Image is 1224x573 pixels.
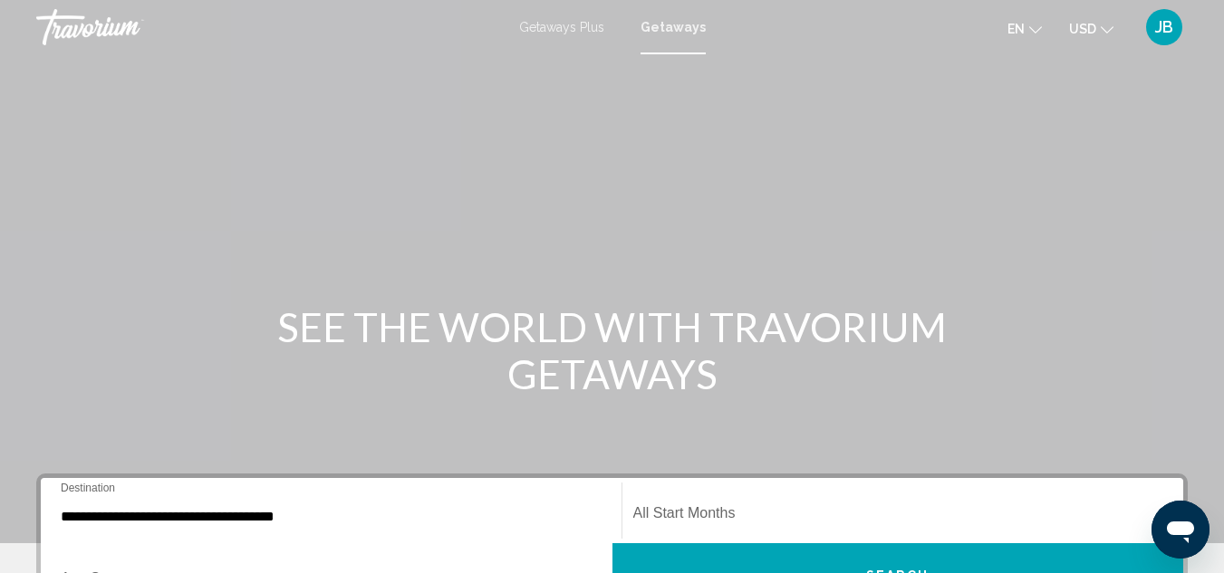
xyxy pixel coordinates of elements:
[36,9,501,45] a: Travorium
[641,20,706,34] a: Getaways
[1069,15,1113,42] button: Change currency
[1069,22,1096,36] span: USD
[1152,501,1210,559] iframe: Button to launch messaging window
[1007,15,1042,42] button: Change language
[273,303,952,397] h1: SEE THE WORLD WITH TRAVORIUM GETAWAYS
[1155,18,1173,36] span: JB
[519,20,604,34] a: Getaways Plus
[1141,8,1188,46] button: User Menu
[1007,22,1025,36] span: en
